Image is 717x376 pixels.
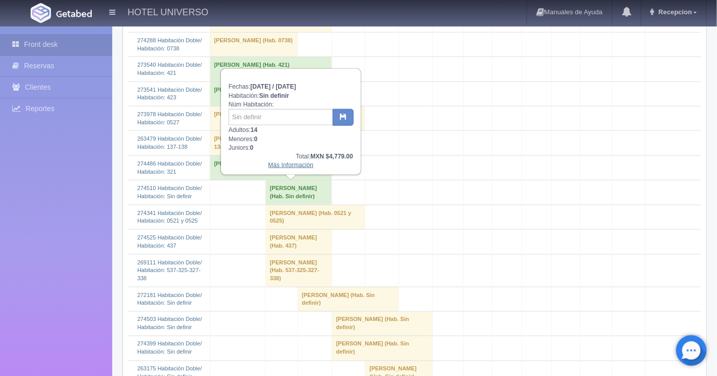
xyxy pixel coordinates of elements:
[56,10,92,17] img: Getabed
[265,230,332,254] td: [PERSON_NAME] (Hab. 437)
[250,144,254,151] b: 0
[210,155,332,180] td: [PERSON_NAME] (Hab. 321)
[137,341,202,355] a: 274399 Habitación Doble/Habitación: Sin definir
[210,82,332,106] td: [PERSON_NAME] (Hab. 423)
[311,153,353,160] b: MXN $4,779.00
[137,259,202,281] a: 269111 Habitación Doble/Habitación: 537-325-327-338
[251,126,257,133] b: 14
[259,92,289,99] b: Sin definir
[137,210,202,224] a: 274341 Habitación Doble/Habitación: 0521 y 0525
[210,32,298,57] td: [PERSON_NAME] (Hab. 0738)
[332,312,432,336] td: [PERSON_NAME] (Hab. Sin definir)
[265,180,332,205] td: [PERSON_NAME] (Hab. Sin definir)
[229,109,333,125] input: Sin definir
[251,83,296,90] b: [DATE] / [DATE]
[137,111,202,125] a: 273978 Habitación Doble/Habitación: 0527
[210,131,298,155] td: [PERSON_NAME] (Hab. 137-138)
[137,37,202,51] a: 274288 Habitación Doble/Habitación: 0738
[298,287,399,311] td: [PERSON_NAME] (Hab. Sin definir)
[128,5,208,18] h4: HOTEL UNIVERSO
[137,136,202,150] a: 263479 Habitación Doble/Habitación: 137-138
[137,292,202,306] a: 272181 Habitación Doble/Habitación: Sin definir
[229,152,353,161] div: Total:
[265,205,365,229] td: [PERSON_NAME] (Hab. 0521 y 0525)
[254,136,258,143] b: 0
[656,8,693,16] span: Recepcion
[268,162,314,169] a: Más Información
[210,57,332,82] td: [PERSON_NAME] (Hab. 421)
[31,3,51,23] img: Getabed
[332,336,432,361] td: [PERSON_NAME] (Hab. Sin definir)
[137,160,202,175] a: 274486 Habitación Doble/Habitación: 321
[210,106,365,131] td: [PERSON_NAME] (Hab. 0527)
[265,254,332,287] td: [PERSON_NAME] (Hab. 537-325-327-338)
[137,87,202,101] a: 273541 Habitación Doble/Habitación: 423
[221,69,360,174] div: Fechas: Habitación: Núm Habitación: Adultos: Menores: Juniors:
[137,316,202,331] a: 274503 Habitación Doble/Habitación: Sin definir
[137,185,202,199] a: 274510 Habitación Doble/Habitación: Sin definir
[137,62,202,76] a: 273540 Habitación Doble/Habitación: 421
[137,234,202,249] a: 274525 Habitación Doble/Habitación: 437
